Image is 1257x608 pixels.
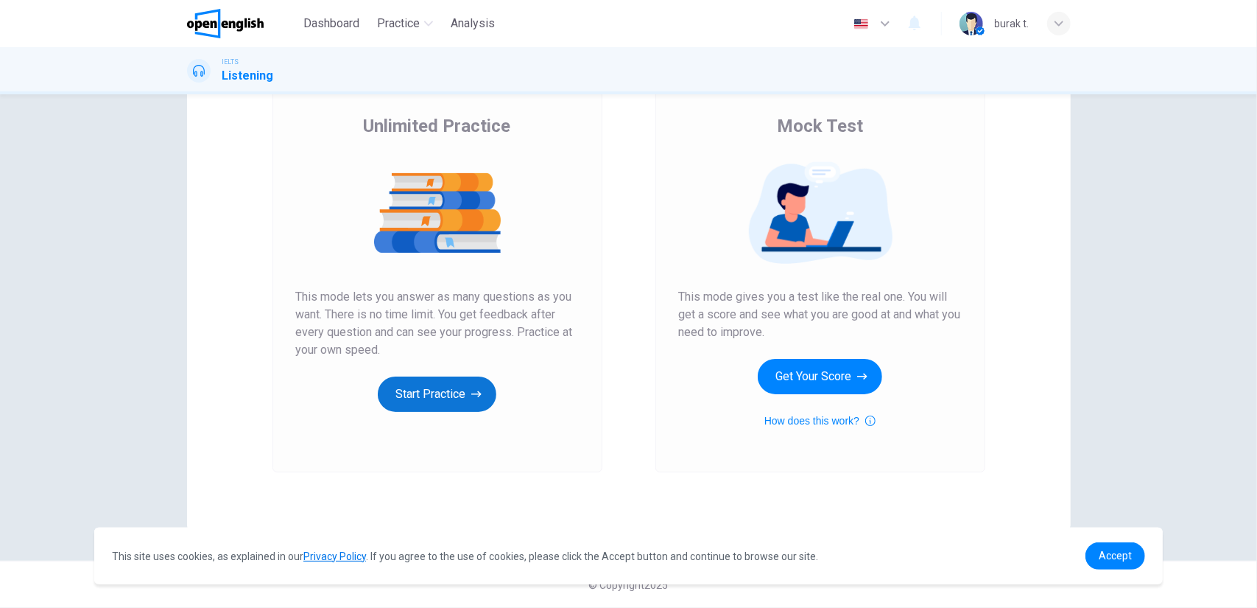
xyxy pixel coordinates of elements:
[758,359,882,394] button: Get Your Score
[451,15,495,32] span: Analysis
[995,15,1029,32] div: burak t.
[222,67,274,85] h1: Listening
[303,551,366,562] a: Privacy Policy
[297,10,365,37] button: Dashboard
[94,528,1163,584] div: cookieconsent
[852,18,870,29] img: en
[679,288,962,341] span: This mode gives you a test like the real one. You will get a score and see what you are good at a...
[296,288,579,359] span: This mode lets you answer as many questions as you want. There is no time limit. You get feedback...
[364,114,511,138] span: Unlimited Practice
[377,15,420,32] span: Practice
[187,9,264,38] img: OpenEnglish logo
[222,57,239,67] span: IELTS
[777,114,863,138] span: Mock Test
[303,15,359,32] span: Dashboard
[112,551,818,562] span: This site uses cookies, as explained in our . If you agree to the use of cookies, please click th...
[1085,542,1145,570] a: dismiss cookie message
[445,10,501,37] button: Analysis
[187,9,298,38] a: OpenEnglish logo
[960,12,983,35] img: Profile picture
[764,412,876,430] button: How does this work?
[371,10,439,37] button: Practice
[1099,550,1132,562] span: Accept
[378,377,496,412] button: Start Practice
[589,579,669,591] span: © Copyright 2025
